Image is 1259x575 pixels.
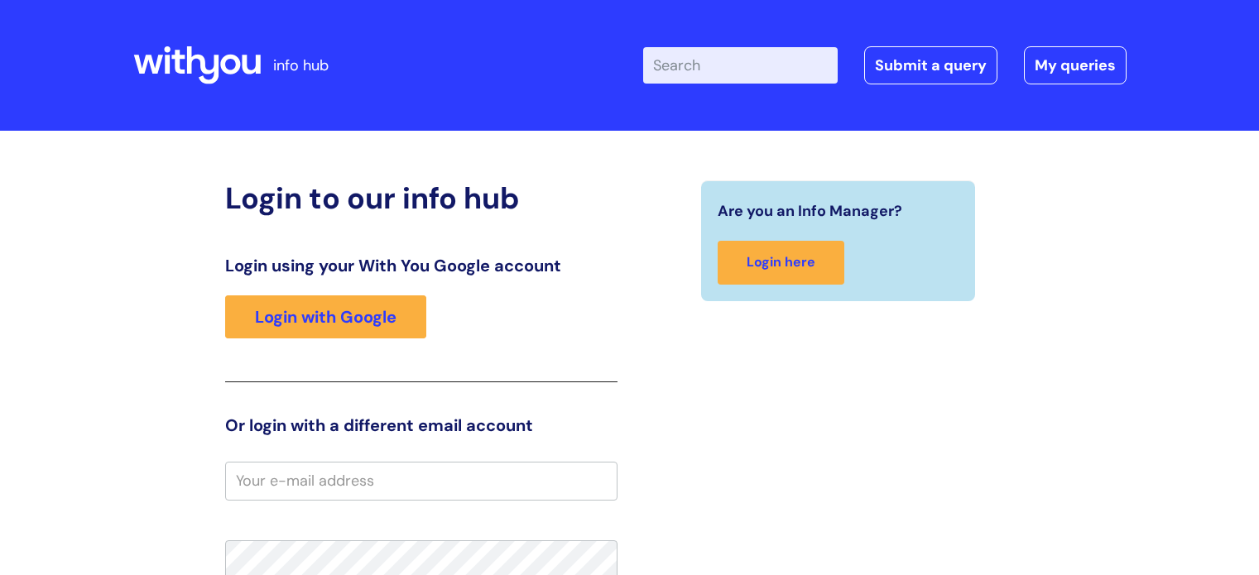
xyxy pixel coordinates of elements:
[1024,46,1127,84] a: My queries
[225,295,426,338] a: Login with Google
[718,198,902,224] span: Are you an Info Manager?
[718,241,844,285] a: Login here
[864,46,997,84] a: Submit a query
[225,415,617,435] h3: Or login with a different email account
[225,180,617,216] h2: Login to our info hub
[273,52,329,79] p: info hub
[225,256,617,276] h3: Login using your With You Google account
[225,462,617,500] input: Your e-mail address
[643,47,838,84] input: Search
